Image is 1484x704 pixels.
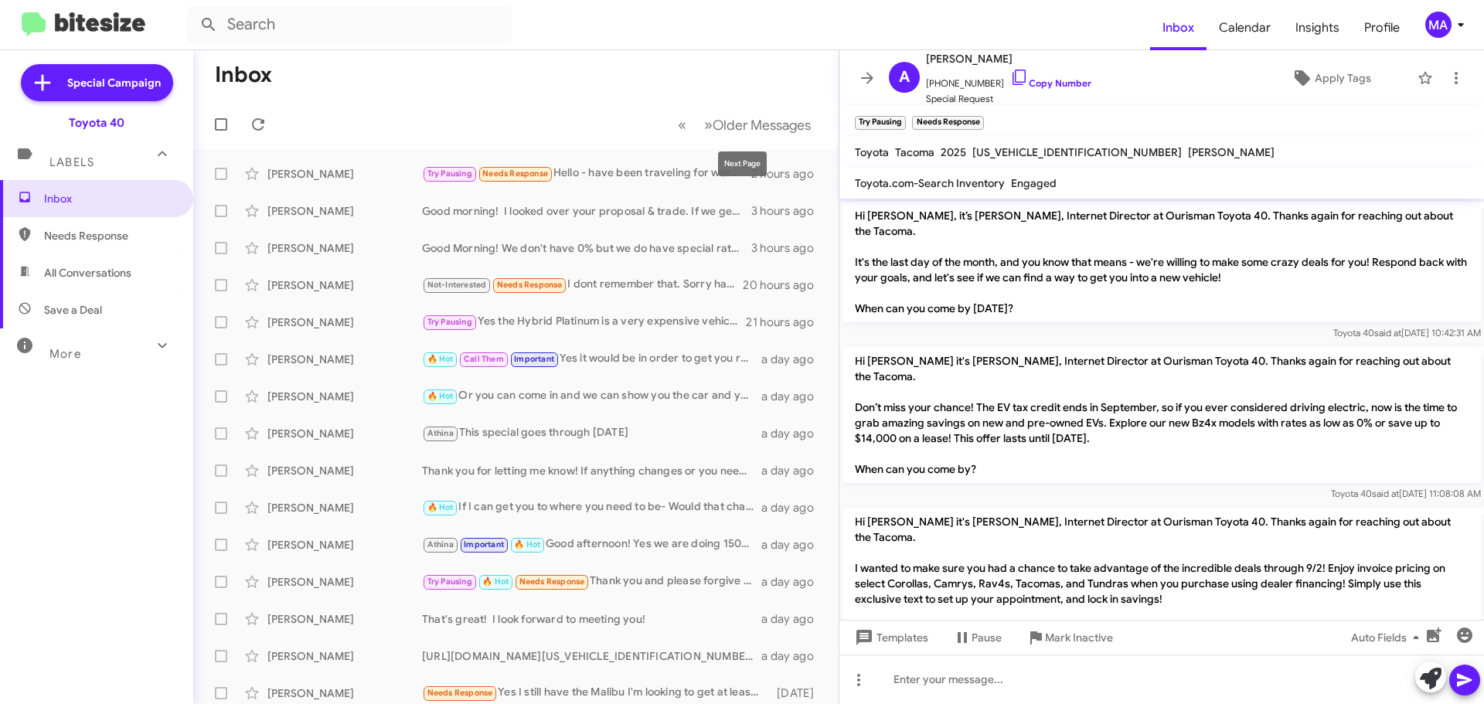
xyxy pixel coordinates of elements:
div: a day ago [761,537,826,553]
span: Not-Interested [427,280,487,290]
button: Next [695,109,820,141]
div: a day ago [761,500,826,515]
span: [PHONE_NUMBER] [926,68,1091,91]
span: Pause [972,624,1002,651]
span: Toyota 40 [DATE] 11:08:08 AM [1331,488,1481,499]
span: said at [1372,488,1399,499]
div: [PERSON_NAME] [267,426,422,441]
a: Calendar [1207,5,1283,50]
div: Or you can come in and we can show you the car and you can test drive! [422,387,761,405]
span: Toyota 40 [DATE] 10:42:31 AM [1333,327,1481,338]
span: Needs Response [44,228,175,243]
button: MA [1412,12,1467,38]
div: I dont remember that. Sorry have been speaking to multiple dealers and I've forgotten who's who [422,276,743,294]
div: [URL][DOMAIN_NAME][US_VEHICLE_IDENTIFICATION_NUMBER] [422,648,761,664]
div: 3 hours ago [751,240,826,256]
span: Try Pausing [427,317,472,327]
div: [PERSON_NAME] [267,574,422,590]
span: » [704,115,713,134]
div: [PERSON_NAME] [267,240,422,256]
a: Inbox [1150,5,1207,50]
div: [PERSON_NAME] [267,537,422,553]
span: Special Campaign [67,75,161,90]
div: Thank you for letting me know! If anything changes or you need us in the future- please let us know [422,463,761,478]
a: Insights [1283,5,1352,50]
div: [PERSON_NAME] [267,389,422,404]
button: Templates [839,624,941,651]
div: [PERSON_NAME] [267,500,422,515]
div: a day ago [761,389,826,404]
div: [PERSON_NAME] [267,203,422,219]
span: Important [464,539,504,549]
nav: Page navigation example [669,109,820,141]
div: [PERSON_NAME] [267,611,422,627]
span: Labels [49,155,94,169]
div: Yes I still have the Malibu I'm looking to get at least 4k for it [422,684,769,702]
div: That's great! I look forward to meeting you! [422,611,761,627]
div: Thank you and please forgive my frustration I did my home work and waited for certain car Looking... [422,573,761,590]
div: Hello - have been traveling for work and now on holiday for the week. I'll catch up with you guys... [422,165,751,182]
span: All Conversations [44,265,131,281]
button: Pause [941,624,1014,651]
span: More [49,347,81,361]
button: Apply Tags [1251,64,1410,92]
div: a day ago [761,426,826,441]
input: Search [187,6,512,43]
span: Apply Tags [1315,64,1371,92]
span: Older Messages [713,117,811,134]
button: Mark Inactive [1014,624,1125,651]
span: [PERSON_NAME] [1188,145,1275,159]
span: Important [514,354,554,364]
span: 🔥 Hot [482,576,509,587]
div: [PERSON_NAME] [267,352,422,367]
span: Special Request [926,91,1091,107]
span: Needs Response [519,576,585,587]
span: Inbox [44,191,175,206]
span: said at [1374,327,1401,338]
span: Auto Fields [1351,624,1425,651]
span: « [678,115,686,134]
div: MA [1425,12,1452,38]
div: [PERSON_NAME] [267,648,422,664]
div: a day ago [761,463,826,478]
span: Toyota.com-Search Inventory [855,176,1005,190]
span: Tacoma [895,145,934,159]
div: [PERSON_NAME] [267,685,422,701]
p: Hi [PERSON_NAME], it’s [PERSON_NAME], Internet Director at Ourisman Toyota 40. Thanks again for r... [842,202,1481,322]
div: [PERSON_NAME] [267,277,422,293]
div: [PERSON_NAME] [267,315,422,330]
span: Needs Response [497,280,563,290]
div: Yes it would be in order to get you real numbers and rate options. [422,350,761,368]
span: Try Pausing [427,168,472,179]
h1: Inbox [215,63,272,87]
span: Needs Response [427,688,493,698]
div: [PERSON_NAME] [267,166,422,182]
div: This special goes through [DATE] [422,424,761,442]
span: Needs Response [482,168,548,179]
div: Next Page [718,151,767,176]
span: 🔥 Hot [427,502,454,512]
span: Save a Deal [44,302,102,318]
span: 🔥 Hot [427,354,454,364]
div: Good afternoon! Yes we are doing 1500 off 4Runners that are here on the lot! Which one would you ... [422,536,761,553]
span: Athina [427,539,454,549]
a: Special Campaign [21,64,173,101]
span: Athina [427,428,454,438]
span: Call Them [464,354,504,364]
p: Hi [PERSON_NAME] it's [PERSON_NAME], Internet Director at Ourisman Toyota 40. Thanks again for re... [842,347,1481,483]
span: A [899,65,910,90]
span: 🔥 Hot [427,391,454,401]
a: Profile [1352,5,1412,50]
div: a day ago [761,574,826,590]
div: Yes the Hybrid Platinum is a very expensive vehicle with under 21k miles on it. That trade value ... [422,313,746,331]
span: 2025 [941,145,966,159]
span: Toyota [855,145,889,159]
div: [DATE] [769,685,826,701]
div: Good Morning! We don't have 0% but we do have special rates for new vehicles! As low as 4.99%! [422,240,751,256]
div: Good morning! I looked over your proposal & trade. If we get a great approval and do 84 months it... [422,203,751,219]
div: 21 hours ago [746,315,826,330]
button: Auto Fields [1339,624,1438,651]
small: Try Pausing [855,116,906,130]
